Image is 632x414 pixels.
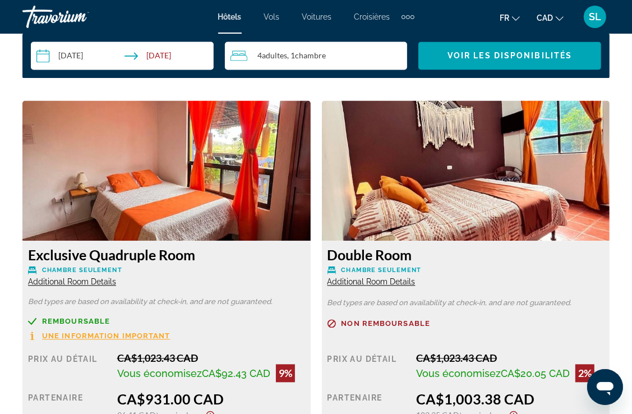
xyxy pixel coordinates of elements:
iframe: Bouton de lancement de la fenêtre de messagerie [587,369,623,405]
span: Vous économisez [416,367,501,379]
button: Une information important [28,331,170,341]
div: CA$1,003.38 CAD [416,390,604,407]
span: Additional Room Details [28,277,116,286]
span: fr [500,13,509,22]
div: CA$931.00 CAD [117,390,305,407]
span: Une information important [42,332,170,339]
button: Change language [500,10,520,26]
span: , 1 [287,51,326,60]
span: CAD [537,13,553,22]
div: 2% [575,364,594,382]
span: Vous économisez [117,367,202,379]
div: CA$1,023.43 CAD [416,352,604,364]
span: Adultes [262,50,287,60]
button: Change currency [537,10,564,26]
button: Travelers: 4 adults, 0 children [225,42,408,70]
a: Voitures [302,12,332,21]
h3: Exclusive Quadruple Room [28,246,305,263]
div: 9% [276,364,295,382]
div: Prix au détail [28,352,109,382]
div: CA$1,023.43 CAD [117,352,305,364]
a: Remboursable [28,317,305,325]
span: Chambre seulement [42,266,122,274]
a: Vols [264,12,280,21]
button: Voir les disponibilités [418,42,601,70]
div: Prix au détail [327,352,408,382]
span: Remboursable [42,318,110,325]
span: Voir les disponibilités [448,51,572,60]
span: Non remboursable [342,320,431,327]
span: Chambre [295,50,326,60]
button: User Menu [580,5,610,29]
span: Chambre seulement [342,266,422,274]
img: 2fcf39ea-6c43-4eeb-8035-a0c4d2f4c88e.jpeg [322,100,610,241]
button: Extra navigation items [402,8,414,26]
span: CA$92.43 CAD [202,367,270,379]
a: Travorium [22,2,135,31]
img: 33300783-57b7-4316-af94-3933726f24e3.jpeg [22,100,311,241]
button: Check-in date: Mar 1, 2026 Check-out date: Mar 8, 2026 [31,42,214,70]
span: SL [589,11,601,22]
span: 4 [257,51,287,60]
h3: Double Room [327,246,605,263]
a: Hôtels [218,12,242,21]
p: Bed types are based on availability at check-in, and are not guaranteed. [327,299,605,307]
span: CA$20.05 CAD [501,367,570,379]
a: Croisières [354,12,390,21]
span: Additional Room Details [327,277,416,286]
p: Bed types are based on availability at check-in, and are not guaranteed. [28,298,305,306]
div: Search widget [31,42,601,70]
